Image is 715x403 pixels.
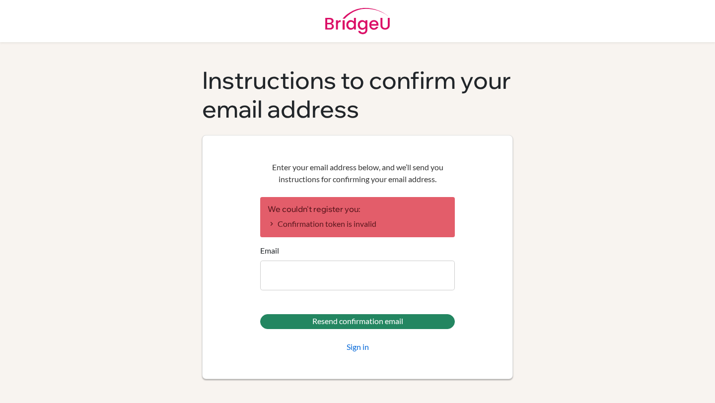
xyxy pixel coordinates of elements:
[260,161,455,185] p: Enter your email address below, and we’ll send you instructions for confirming your email address.
[347,341,369,353] a: Sign in
[260,245,279,257] label: Email
[202,66,513,123] h1: Instructions to confirm your email address
[260,314,455,329] input: Resend confirmation email
[268,218,447,230] li: Confirmation token is invalid
[268,204,447,214] h2: We couldn't register you:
